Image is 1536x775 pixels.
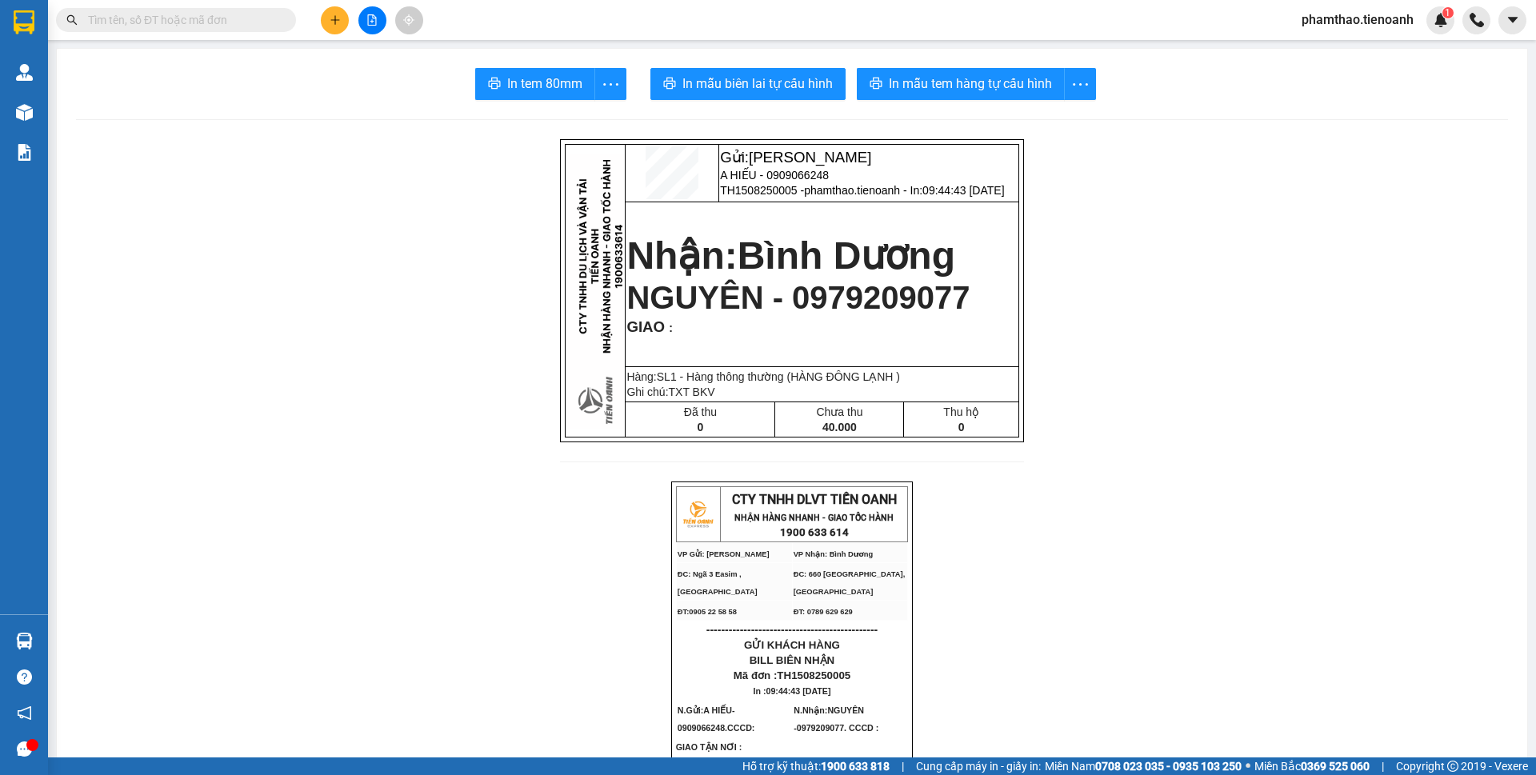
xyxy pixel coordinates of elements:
span: caret-down [1506,13,1520,27]
span: file-add [366,14,378,26]
span: Hàng:SL [626,370,900,383]
span: phamthao.tienoanh [1289,10,1426,30]
span: 0 [698,421,704,433]
span: TXT BKV [669,386,715,398]
span: ---------------------------------------------- [706,623,878,636]
button: aim [395,6,423,34]
span: Miền Nam [1045,757,1242,775]
span: : [665,322,673,334]
span: ĐC: 660 [GEOGRAPHIC_DATA], [GEOGRAPHIC_DATA] [794,570,906,596]
span: plus [330,14,341,26]
img: solution-icon [16,144,33,161]
strong: 1900 633 818 [821,760,890,773]
button: printerIn mẫu biên lai tự cấu hình [650,68,846,100]
span: NGUYÊN - 0979209077 [626,280,970,315]
span: copyright [1447,761,1458,772]
span: 0979209077. CCCD : [797,723,878,733]
button: file-add [358,6,386,34]
span: CTY TNHH DLVT TIẾN OANH [732,492,897,507]
span: ĐT:0905 22 58 58 [678,608,737,616]
span: A HIẾU - 0909066248 [720,169,829,182]
span: message [17,741,32,757]
span: more [595,74,626,94]
span: [PERSON_NAME] [749,149,871,166]
span: In mẫu tem hàng tự cấu hình [889,74,1052,94]
sup: 1 [1442,7,1454,18]
span: GIAO [626,318,665,335]
button: more [594,68,626,100]
span: 0 [958,421,965,433]
span: GỬI KHÁCH HÀNG [744,639,840,651]
span: VP Gửi: [PERSON_NAME] [678,550,770,558]
span: N.Nhận: [794,705,878,733]
span: 09:44:43 [DATE] [766,686,831,696]
strong: 1900 633 614 [780,526,849,538]
strong: NHẬN HÀNG NHANH - GIAO TỐC HÀNH [734,513,894,523]
span: Gửi: [720,149,871,166]
img: warehouse-icon [16,64,33,81]
span: | [902,757,904,775]
span: N.Gửi: [678,705,758,733]
span: In : [754,686,831,696]
span: In mẫu biên lai tự cấu hình [682,74,833,94]
span: A HIẾU [703,705,732,715]
span: phamthao.tienoanh - In: [804,184,1004,197]
span: ⚪️ [1246,763,1250,769]
span: CCCD: [727,723,757,733]
span: printer [870,77,882,92]
span: printer [663,77,676,92]
span: aim [403,14,414,26]
span: BILL BIÊN NHẬN [750,654,835,666]
button: printerIn mẫu tem hàng tự cấu hình [857,68,1065,100]
button: printerIn tem 80mm [475,68,595,100]
img: logo [678,494,718,534]
span: In tem 80mm [507,74,582,94]
img: warehouse-icon [16,633,33,649]
span: Bình Dương [738,234,955,277]
span: | [1382,757,1384,775]
span: Chưa thu [816,405,862,418]
img: phone-icon [1470,13,1484,27]
strong: 0708 023 035 - 0935 103 250 [1095,760,1242,773]
span: 1 - Hàng thông thường (HÀNG ĐÔNG LẠNH ) [670,370,900,383]
span: NGUYÊN - [794,705,878,733]
span: ĐT: 0789 629 629 [794,608,853,616]
span: 1 [1445,7,1450,18]
span: notification [17,705,32,721]
span: Cung cấp máy in - giấy in: [916,757,1041,775]
span: Mã đơn : [734,669,851,681]
span: 40.000 [822,421,857,433]
button: caret-down [1498,6,1526,34]
span: Ghi chú: [626,386,714,398]
strong: 0369 525 060 [1301,760,1370,773]
span: question-circle [17,669,32,685]
span: 09:44:43 [DATE] [922,184,1004,197]
strong: Nhận: [626,234,955,277]
span: Miền Bắc [1254,757,1370,775]
span: GIAO TẬN NƠI : [676,742,766,752]
input: Tìm tên, số ĐT hoặc mã đơn [88,11,277,29]
span: printer [488,77,501,92]
span: TH1508250005 [777,669,850,681]
img: logo-vxr [14,10,34,34]
span: Thu hộ [943,405,979,418]
span: ĐC: Ngã 3 Easim ,[GEOGRAPHIC_DATA] [678,570,758,596]
span: more [1065,74,1095,94]
span: 0909066248. [678,723,758,733]
img: icon-new-feature [1434,13,1448,27]
span: search [66,14,78,26]
span: Đã thu [684,405,717,418]
img: warehouse-icon [16,104,33,121]
span: VP Nhận: Bình Dương [794,550,874,558]
button: more [1064,68,1096,100]
button: plus [321,6,349,34]
span: Hỗ trợ kỹ thuật: [742,757,890,775]
span: TH1508250005 - [720,184,1004,197]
